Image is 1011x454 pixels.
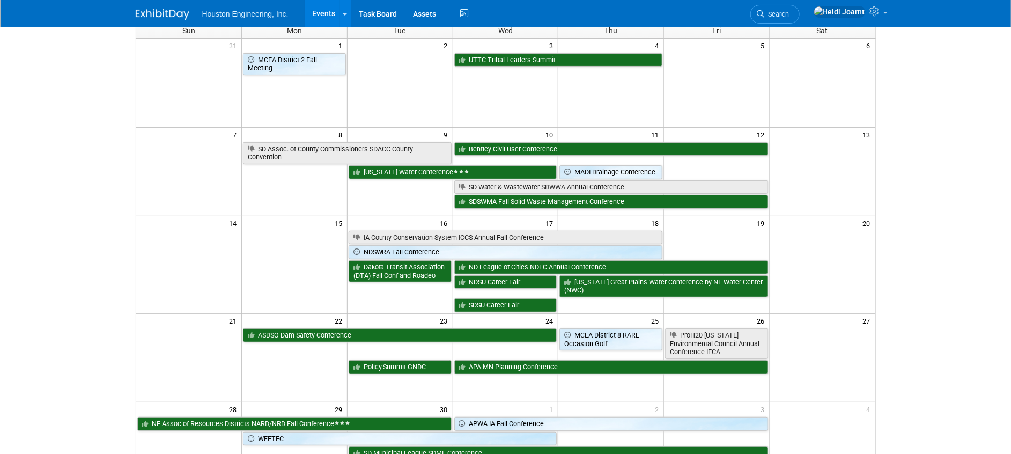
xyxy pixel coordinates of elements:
span: 2 [443,39,453,52]
span: 29 [334,402,347,416]
a: MCEA District 8 RARE Occasion Golf [559,328,662,350]
a: [US_STATE] Great Plains Water Conference by NE Water Center (NWC) [559,275,768,297]
span: 1 [548,402,558,416]
span: Mon [287,26,302,35]
span: 25 [650,314,663,327]
a: APA MN Planning Conference [454,360,769,374]
a: SDSU Career Fair [454,298,557,312]
a: MADI Drainage Conference [559,165,662,179]
span: 22 [334,314,347,327]
span: 6 [866,39,875,52]
span: 4 [866,402,875,416]
span: 8 [337,128,347,141]
a: Dakota Transit Association (DTA) Fall Conf and Roadeo [349,260,452,282]
a: SD Assoc. of County Commissioners SDACC County Convention [243,142,452,164]
span: 10 [544,128,558,141]
span: 26 [756,314,769,327]
span: Search [765,10,789,18]
a: Policy Summit GNDC [349,360,452,374]
a: NDSU Career Fair [454,275,557,289]
span: 12 [756,128,769,141]
a: UTTC Tribal Leaders Summit [454,53,663,67]
img: Heidi Joarnt [814,6,866,18]
span: 3 [548,39,558,52]
a: ND League of Cities NDLC Annual Conference [454,260,769,274]
span: 3 [759,402,769,416]
span: 13 [862,128,875,141]
a: MCEA District 2 Fall Meeting [243,53,346,75]
span: 5 [759,39,769,52]
span: 9 [443,128,453,141]
span: Wed [498,26,513,35]
a: IA County Conservation System ICCS Annual Fall Conference [349,231,663,245]
span: 24 [544,314,558,327]
span: Houston Engineering, Inc. [202,10,289,18]
span: 28 [228,402,241,416]
a: ProH20 [US_STATE] Environmental Council Annual Conference IECA [665,328,768,359]
a: NDSWRA Fall Conference [349,245,663,259]
span: Thu [604,26,617,35]
span: 2 [654,402,663,416]
span: 16 [439,216,453,230]
span: Fri [712,26,721,35]
a: SDSWMA Fall Solid Waste Management Conference [454,195,769,209]
span: 19 [756,216,769,230]
span: 14 [228,216,241,230]
span: 4 [654,39,663,52]
a: [US_STATE] Water Conference [349,165,557,179]
span: Sun [182,26,195,35]
span: 27 [862,314,875,327]
a: NE Assoc of Resources Districts NARD/NRD Fall Conference [137,417,452,431]
span: 30 [439,402,453,416]
span: 11 [650,128,663,141]
a: WEFTEC [243,432,557,446]
span: 1 [337,39,347,52]
a: APWA IA Fall Conference [454,417,769,431]
span: 15 [334,216,347,230]
span: 7 [232,128,241,141]
span: 21 [228,314,241,327]
a: SD Water & Wastewater SDWWA Annual Conference [454,180,769,194]
span: 17 [544,216,558,230]
a: Bentley Civil User Conference [454,142,769,156]
span: 18 [650,216,663,230]
span: 23 [439,314,453,327]
span: Sat [817,26,828,35]
span: 20 [862,216,875,230]
img: ExhibitDay [136,9,189,20]
a: ASDSO Dam Safety Conference [243,328,557,342]
span: 31 [228,39,241,52]
span: Tue [394,26,406,35]
a: Search [750,5,800,24]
